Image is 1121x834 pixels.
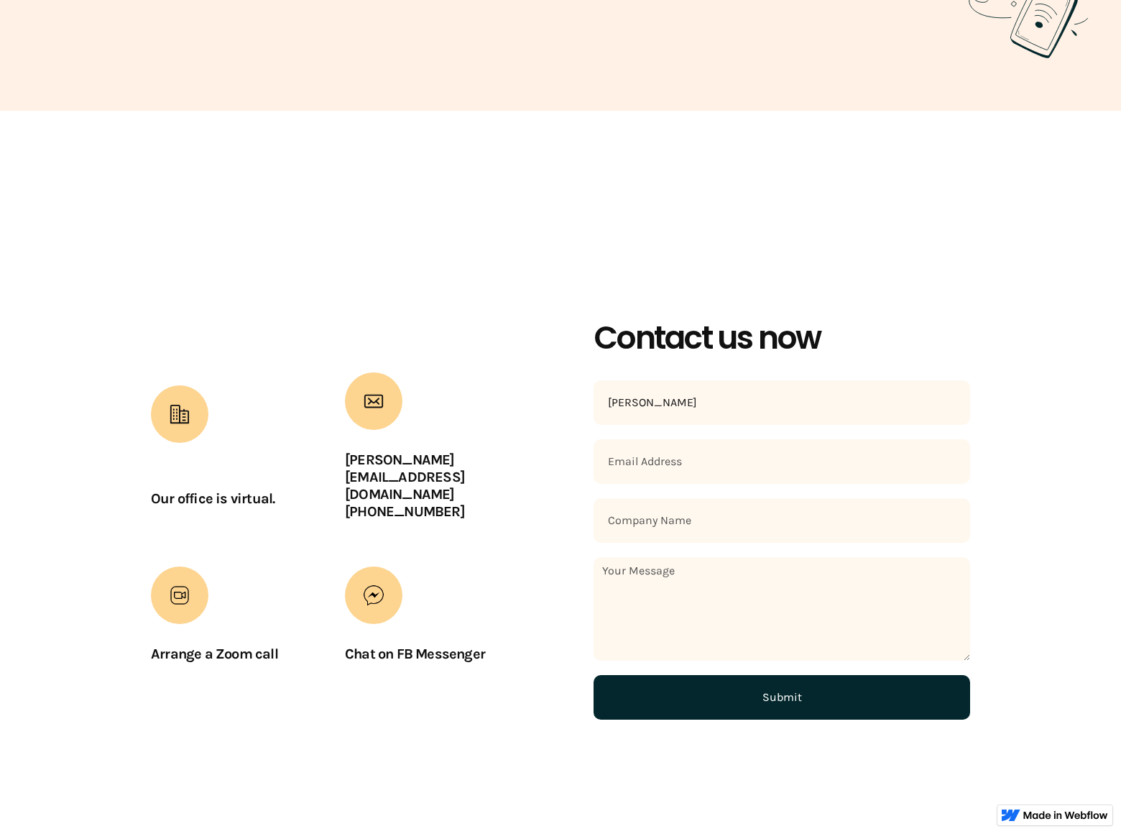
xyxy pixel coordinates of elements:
a: Our office is virtual. [151,490,275,507]
h3: Chat on FB Messenger [345,646,485,663]
a: Arrange a Zoom call [151,567,333,677]
input: Submit [594,675,970,720]
a: Link to connect with Facebook MessengerChat on FB Messenger [345,567,527,677]
h3: Arrange a Zoom call [151,646,278,663]
strong: [PERSON_NAME][EMAIL_ADDRESS][DOMAIN_NAME] ‍ [345,452,465,503]
a: [PERSON_NAME][EMAIL_ADDRESS][DOMAIN_NAME]‍ [345,452,465,503]
img: Made in Webflow [1023,811,1108,820]
a: [PHONE_NUMBER] [345,503,465,520]
input: Name [594,380,970,425]
form: Contact Form [594,380,970,720]
h2: Contact us now [594,319,970,357]
img: Link to connect with Facebook Messenger [363,585,384,606]
input: Company Name [594,498,970,543]
input: Email Address [594,439,970,484]
img: Link to the address of Creative Content [169,403,190,425]
img: Link to email Creative Content [363,390,384,412]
